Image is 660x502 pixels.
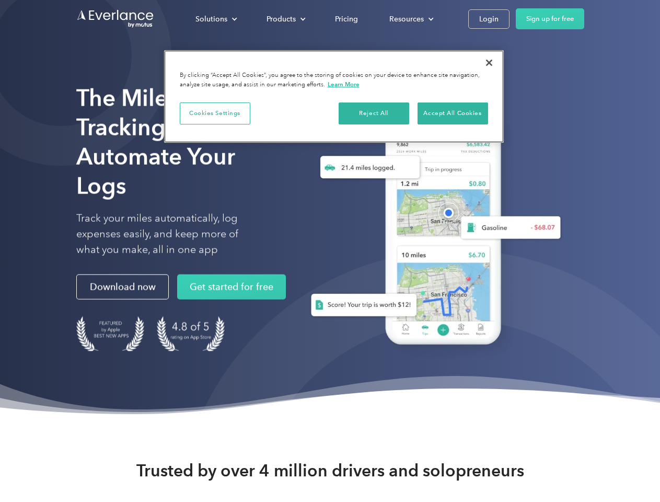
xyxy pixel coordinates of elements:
img: 4.9 out of 5 stars on the app store [157,316,225,351]
div: Resources [389,13,424,26]
button: Close [478,51,501,74]
a: Pricing [325,10,368,28]
div: Products [256,10,314,28]
img: Badge for Featured by Apple Best New Apps [76,316,144,351]
a: More information about your privacy, opens in a new tab [328,81,360,88]
div: Resources [379,10,442,28]
div: Cookie banner [164,50,504,143]
div: Solutions [195,13,227,26]
img: Everlance, mileage tracker app, expense tracking app [294,99,569,360]
button: Cookies Settings [180,102,250,124]
button: Reject All [339,102,409,124]
a: Go to homepage [76,9,155,29]
a: Login [468,9,510,29]
div: Privacy [164,50,504,143]
strong: Trusted by over 4 million drivers and solopreneurs [136,460,524,481]
button: Accept All Cookies [418,102,488,124]
a: Get started for free [177,275,286,300]
div: Pricing [335,13,358,26]
p: Track your miles automatically, log expenses easily, and keep more of what you make, all in one app [76,211,263,258]
div: Login [479,13,499,26]
div: Products [267,13,296,26]
a: Sign up for free [516,8,584,29]
a: Download now [76,275,169,300]
div: By clicking “Accept All Cookies”, you agree to the storing of cookies on your device to enhance s... [180,71,488,89]
div: Solutions [185,10,246,28]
